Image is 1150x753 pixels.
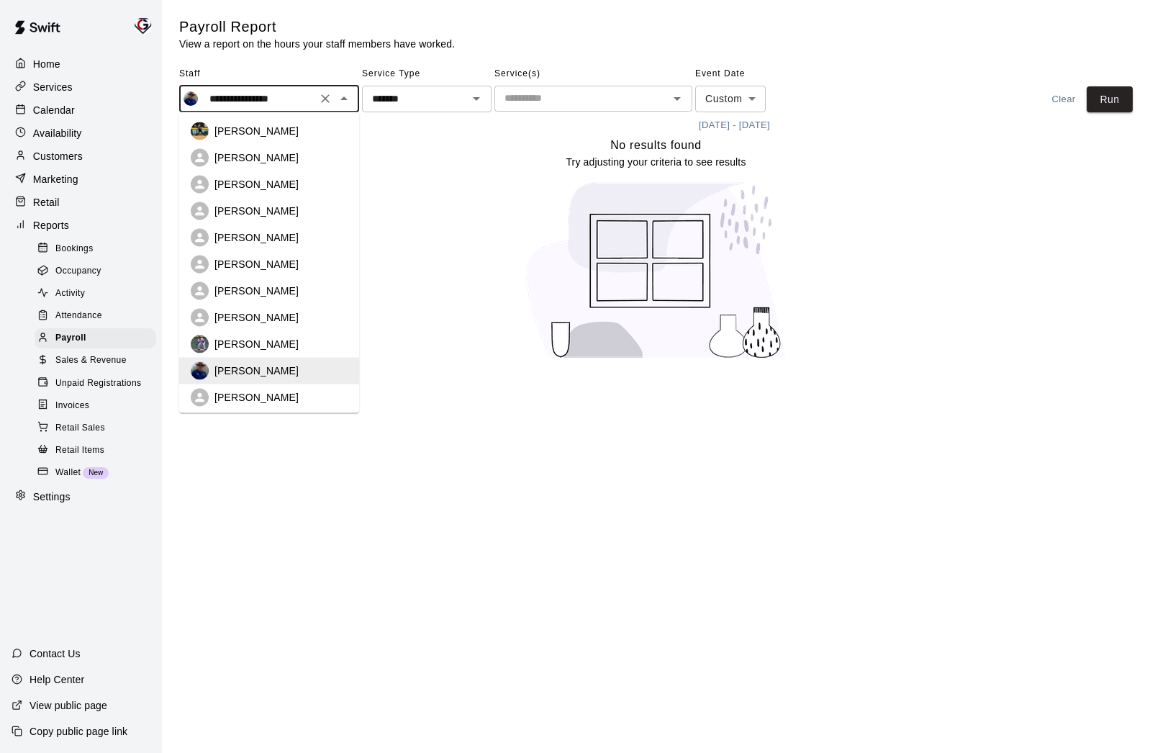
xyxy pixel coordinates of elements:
[33,218,69,233] p: Reports
[214,284,299,298] p: [PERSON_NAME]
[566,155,746,169] p: Try adjusting your criteria to see results
[12,53,150,75] a: Home
[610,136,702,155] h6: No results found
[191,122,209,140] img: Kendall Bentley
[35,283,162,305] a: Activity
[35,463,156,483] div: WalletNew
[132,12,162,40] div: Mike Colangelo (Owner)
[191,335,209,353] img: Chandler Kezele
[512,169,800,371] img: No results found
[214,310,299,325] p: [PERSON_NAME]
[30,672,84,687] p: Help Center
[362,63,492,86] span: Service Type
[35,239,156,259] div: Bookings
[55,353,127,368] span: Sales & Revenue
[191,362,209,380] img: Ritchie Jacobs
[35,374,156,394] div: Unpaid Registrations
[55,466,81,480] span: Wallet
[214,390,299,405] p: [PERSON_NAME]
[55,287,85,301] span: Activity
[35,261,156,281] div: Occupancy
[695,86,766,112] div: Custom
[55,242,94,256] span: Bookings
[35,238,162,260] a: Bookings
[35,305,162,328] a: Attendance
[83,469,109,477] span: New
[12,99,150,121] a: Calendar
[179,17,455,37] h5: Payroll Report
[35,306,156,326] div: Attendance
[55,376,141,391] span: Unpaid Registrations
[35,439,162,461] a: Retail Items
[667,89,687,109] button: Open
[35,284,156,304] div: Activity
[214,364,299,378] p: [PERSON_NAME]
[179,37,455,51] p: View a report on the hours your staff members have worked.
[33,172,78,186] p: Marketing
[35,260,162,282] a: Occupancy
[35,350,162,372] a: Sales & Revenue
[12,168,150,190] a: Marketing
[179,63,359,86] span: Staff
[334,89,354,109] button: Close
[214,337,299,351] p: [PERSON_NAME]
[35,441,156,461] div: Retail Items
[214,204,299,218] p: [PERSON_NAME]
[466,89,486,109] button: Open
[214,150,299,165] p: [PERSON_NAME]
[1041,86,1087,113] button: Clear
[184,91,198,106] img: Ritchie Jacobs
[35,328,162,350] a: Payroll
[35,417,162,439] a: Retail Sales
[695,63,821,86] span: Event Date
[30,698,107,713] p: View public page
[35,396,156,416] div: Invoices
[695,114,774,137] button: [DATE] - [DATE]
[35,372,162,394] a: Unpaid Registrations
[12,215,150,236] a: Reports
[214,257,299,271] p: [PERSON_NAME]
[35,418,156,438] div: Retail Sales
[12,122,150,144] a: Availability
[55,399,89,413] span: Invoices
[12,191,150,213] a: Retail
[35,328,156,348] div: Payroll
[12,76,150,98] a: Services
[33,490,71,504] p: Settings
[35,351,156,371] div: Sales & Revenue
[214,177,299,191] p: [PERSON_NAME]
[33,195,60,209] p: Retail
[35,394,162,417] a: Invoices
[1087,86,1133,113] button: Run
[135,17,152,35] img: Mike Colangelo (Owner)
[55,331,86,346] span: Payroll
[30,724,127,739] p: Copy public page link
[33,57,60,71] p: Home
[55,264,101,279] span: Occupancy
[494,63,692,86] span: Service(s)
[33,80,73,94] p: Services
[55,421,105,436] span: Retail Sales
[214,230,299,245] p: [PERSON_NAME]
[33,126,82,140] p: Availability
[12,486,150,508] a: Settings
[35,461,162,484] a: WalletNew
[30,646,81,661] p: Contact Us
[214,124,299,138] p: [PERSON_NAME]
[55,309,102,323] span: Attendance
[315,89,335,109] button: Clear
[12,145,150,167] a: Customers
[33,149,83,163] p: Customers
[55,443,104,458] span: Retail Items
[33,103,75,117] p: Calendar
